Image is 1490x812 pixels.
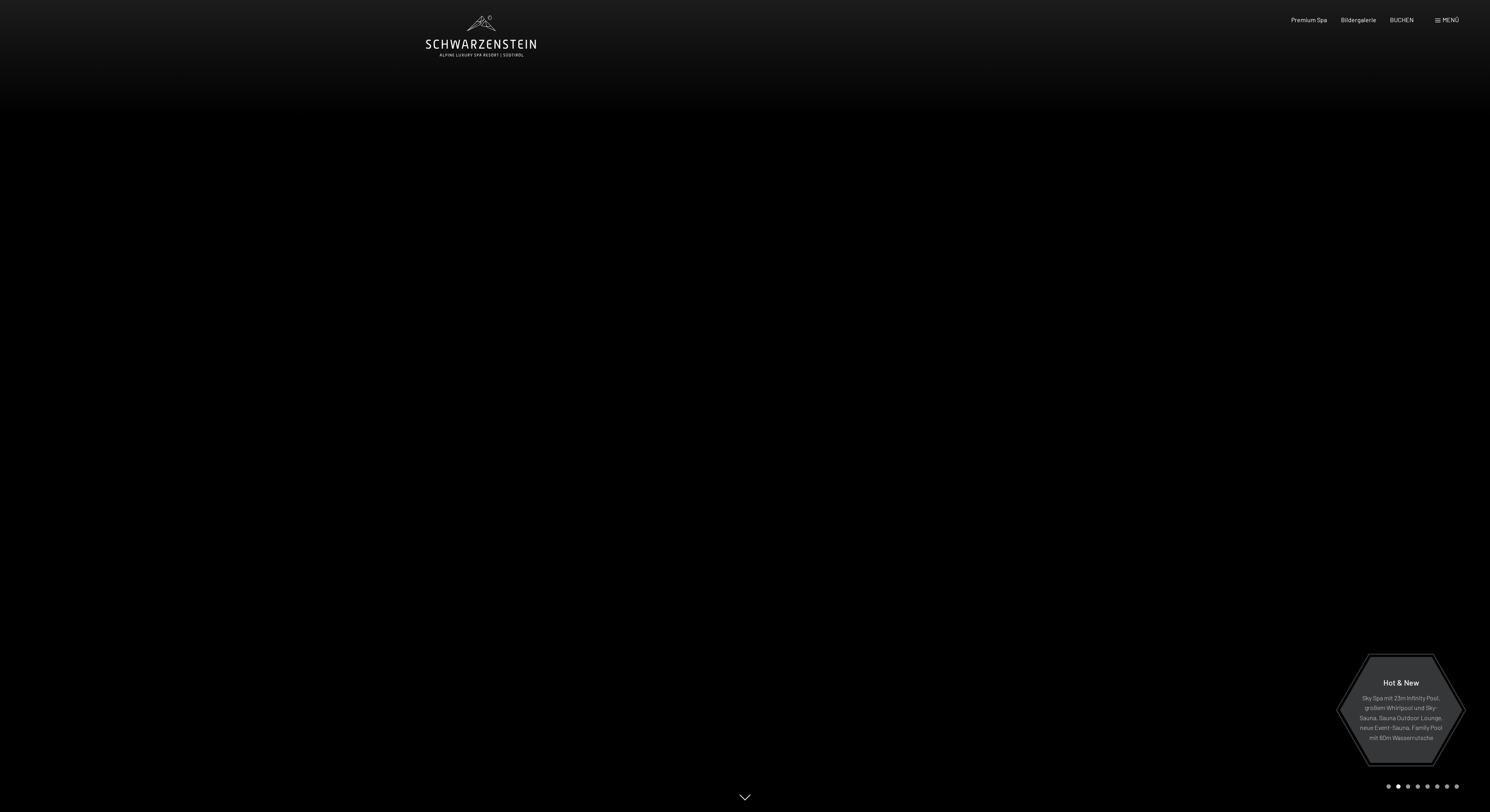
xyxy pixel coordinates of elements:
[1359,693,1443,742] p: Sky Spa mit 23m Infinity Pool, großem Whirlpool und Sky-Sauna, Sauna Outdoor Lounge, neue Event-S...
[1445,784,1449,789] div: Carousel Page 7
[1396,784,1401,789] div: Carousel Page 2 (Current Slide)
[1387,784,1391,789] div: Carousel Page 1
[1291,16,1327,23] a: Premium Spa
[1339,656,1463,763] a: Hot & New Sky Spa mit 23m Infinity Pool, großem Whirlpool und Sky-Sauna, Sauna Outdoor Lounge, ne...
[1383,677,1419,687] span: Hot & New
[1443,16,1459,23] span: Menü
[1435,784,1439,789] div: Carousel Page 6
[1390,16,1414,23] a: BUCHEN
[1425,784,1430,789] div: Carousel Page 5
[1416,784,1420,789] div: Carousel Page 4
[1455,784,1459,789] div: Carousel Page 8
[1341,16,1376,23] a: Bildergalerie
[1406,784,1410,789] div: Carousel Page 3
[1384,784,1459,789] div: Carousel Pagination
